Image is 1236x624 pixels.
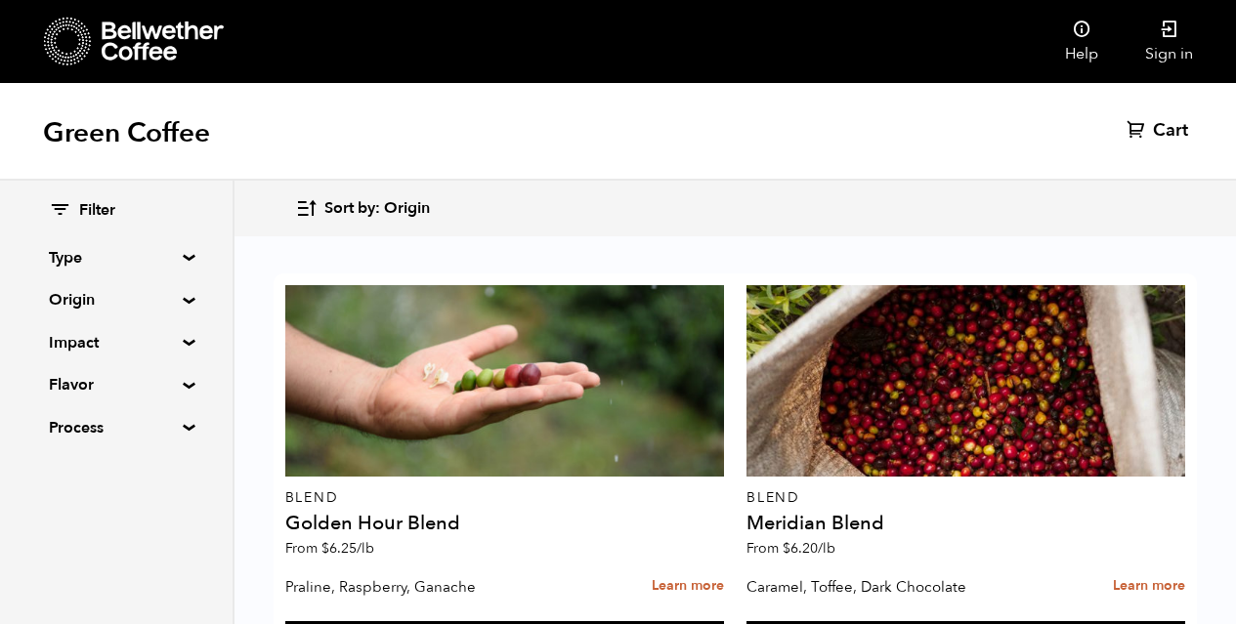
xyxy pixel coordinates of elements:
[285,514,724,533] h4: Golden Hour Blend
[1127,119,1193,143] a: Cart
[79,200,115,222] span: Filter
[783,539,835,558] bdi: 6.20
[49,416,184,439] summary: Process
[49,331,184,354] summary: Impact
[43,115,210,150] h1: Green Coffee
[285,491,724,505] p: Blend
[746,491,1185,505] p: Blend
[285,539,374,558] span: From
[49,246,184,270] summary: Type
[321,539,374,558] bdi: 6.25
[1113,565,1185,607] a: Learn more
[49,288,184,312] summary: Origin
[783,539,790,558] span: $
[295,186,430,231] button: Sort by: Origin
[818,539,835,558] span: /lb
[746,539,835,558] span: From
[746,514,1185,533] h4: Meridian Blend
[285,572,583,602] p: Praline, Raspberry, Ganache
[746,572,1044,602] p: Caramel, Toffee, Dark Chocolate
[1153,119,1188,143] span: Cart
[357,539,374,558] span: /lb
[49,373,184,396] summary: Flavor
[324,198,430,220] span: Sort by: Origin
[652,565,724,607] a: Learn more
[321,539,329,558] span: $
